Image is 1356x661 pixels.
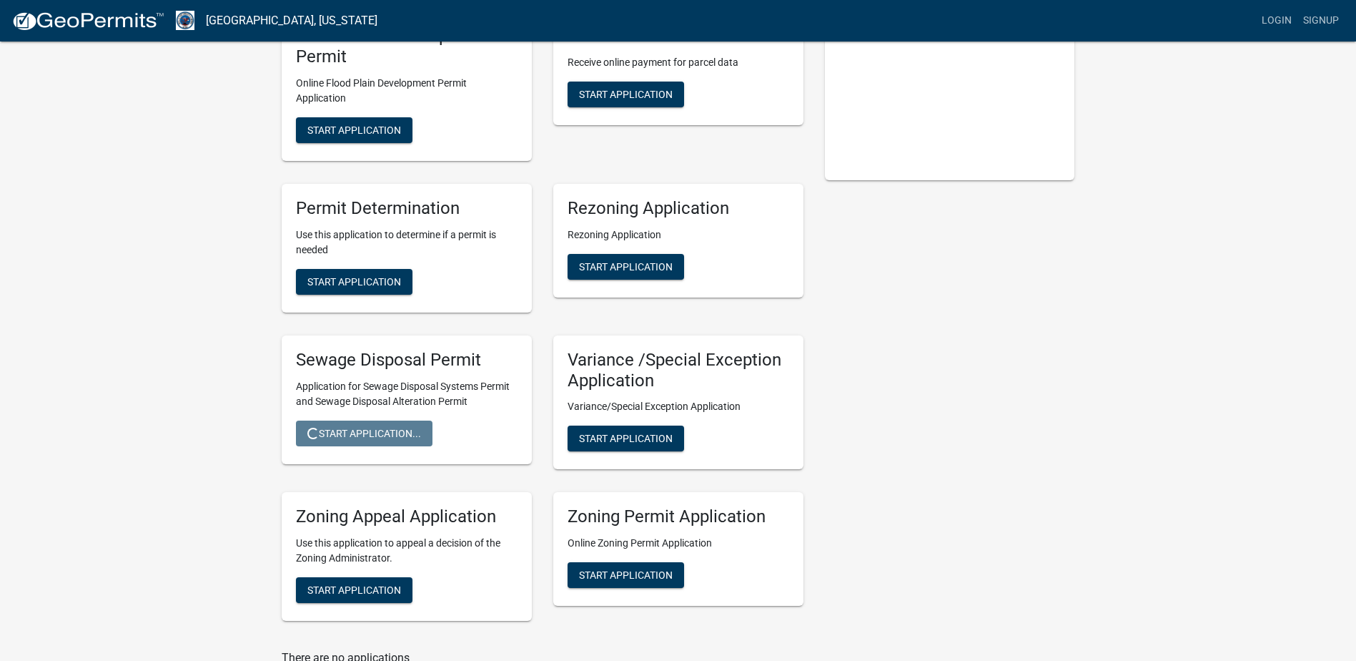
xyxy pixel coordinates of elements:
[307,124,401,135] span: Start Application
[568,562,684,588] button: Start Application
[307,275,401,287] span: Start Application
[296,506,518,527] h5: Zoning Appeal Application
[568,350,789,391] h5: Variance /Special Exception Application
[568,55,789,70] p: Receive online payment for parcel data
[568,227,789,243] p: Rezoning Application
[307,584,401,596] span: Start Application
[568,198,789,219] h5: Rezoning Application
[296,536,518,566] p: Use this application to appeal a decision of the Zoning Administrator.
[579,569,673,581] span: Start Application
[579,89,673,100] span: Start Application
[296,227,518,258] p: Use this application to determine if a permit is needed
[1297,7,1345,34] a: Signup
[568,399,789,414] p: Variance/Special Exception Application
[296,117,412,143] button: Start Application
[579,260,673,272] span: Start Application
[1256,7,1297,34] a: Login
[296,269,412,295] button: Start Application
[296,350,518,371] h5: Sewage Disposal Permit
[296,421,432,446] button: Start Application...
[296,577,412,603] button: Start Application
[579,433,673,444] span: Start Application
[568,254,684,280] button: Start Application
[568,506,789,527] h5: Zoning Permit Application
[568,426,684,451] button: Start Application
[296,198,518,219] h5: Permit Determination
[296,379,518,409] p: Application for Sewage Disposal Systems Permit and Sewage Disposal Alteration Permit
[296,26,518,67] h5: Flood Plain Development Permit
[568,82,684,107] button: Start Application
[206,9,377,33] a: [GEOGRAPHIC_DATA], [US_STATE]
[568,536,789,551] p: Online Zoning Permit Application
[296,76,518,106] p: Online Flood Plain Development Permit Application
[176,11,194,30] img: Henry County, Iowa
[307,427,421,439] span: Start Application...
